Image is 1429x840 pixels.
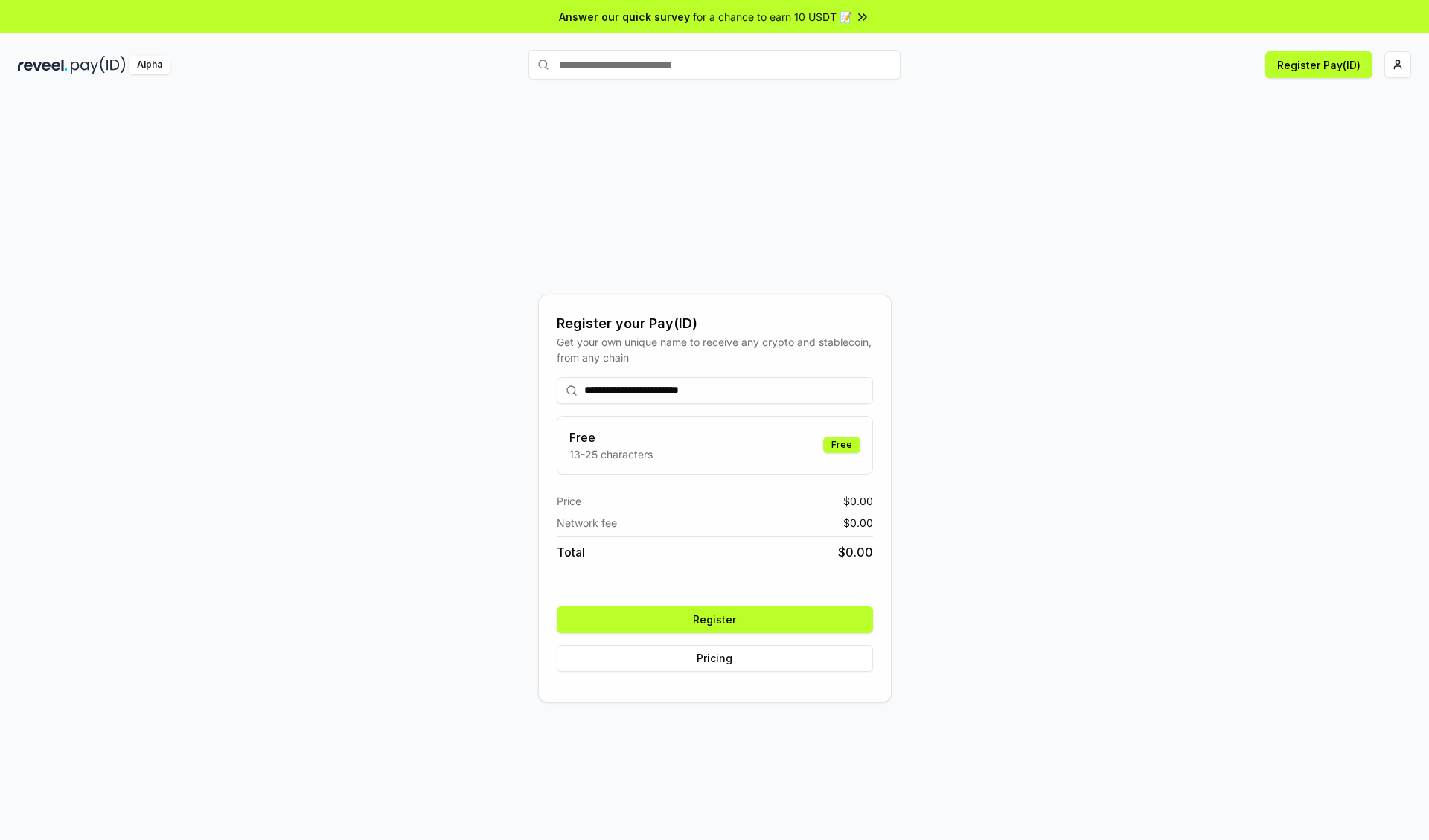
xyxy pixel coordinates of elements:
[843,493,873,509] span: $ 0.00
[693,9,852,25] span: for a chance to earn 10 USDT 📝
[569,429,653,446] h3: Free
[129,56,170,74] div: Alpha
[557,515,617,530] span: Network fee
[569,446,653,462] p: 13-25 characters
[843,515,873,530] span: $ 0.00
[823,437,860,453] div: Free
[557,645,873,672] button: Pricing
[557,313,873,334] div: Register your Pay(ID)
[559,9,690,25] span: Answer our quick survey
[557,606,873,633] button: Register
[71,56,126,74] img: pay_id
[557,543,585,561] span: Total
[18,56,68,74] img: reveel_dark
[1265,51,1372,78] button: Register Pay(ID)
[557,334,873,365] div: Get your own unique name to receive any crypto and stablecoin, from any chain
[557,493,581,509] span: Price
[838,543,873,561] span: $ 0.00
